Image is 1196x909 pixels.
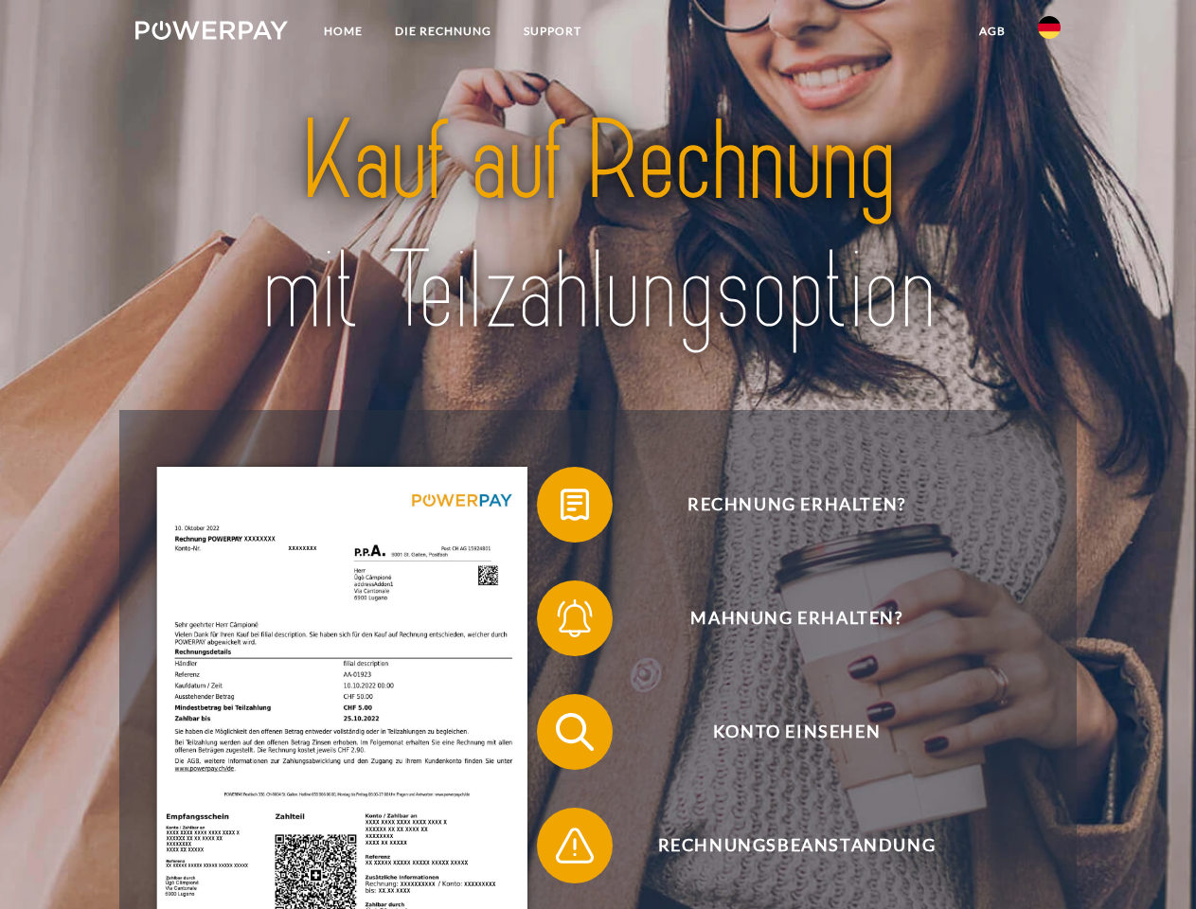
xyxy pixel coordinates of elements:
img: qb_warning.svg [551,822,598,869]
img: qb_bell.svg [551,595,598,642]
img: logo-powerpay-white.svg [135,21,288,40]
a: DIE RECHNUNG [379,14,508,48]
button: Rechnung erhalten? [537,467,1029,543]
img: qb_bill.svg [551,481,598,528]
a: Home [308,14,379,48]
span: Rechnung erhalten? [564,467,1028,543]
span: Konto einsehen [564,694,1028,770]
img: de [1038,16,1061,39]
img: title-powerpay_de.svg [181,91,1015,363]
img: qb_search.svg [551,708,598,756]
button: Mahnung erhalten? [537,580,1029,656]
span: Mahnung erhalten? [564,580,1028,656]
button: Konto einsehen [537,694,1029,770]
a: SUPPORT [508,14,598,48]
button: Rechnungsbeanstandung [537,808,1029,883]
a: agb [963,14,1022,48]
span: Rechnungsbeanstandung [564,808,1028,883]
